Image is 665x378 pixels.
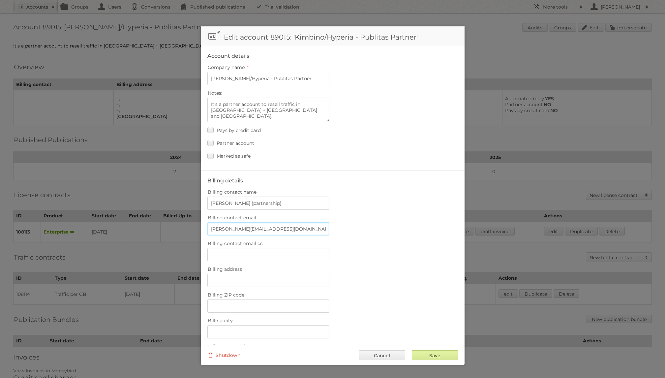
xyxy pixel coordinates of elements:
h1: Edit account 89015: 'Kimbino/Hyperia - Publitas Partner' [201,26,465,46]
span: Billing city [208,318,233,324]
span: Marked as safe [217,153,251,159]
span: Billing country [208,343,242,349]
span: Pays by credit card [217,127,261,133]
span: Billing contact email [208,215,256,221]
a: Shutdown [207,350,241,360]
input: Save [412,350,458,360]
span: Billing contact name [208,189,257,195]
span: Company name: [208,64,246,70]
legend: Billing details [207,177,243,184]
legend: Account details [207,53,249,59]
span: Notes: [208,90,222,96]
span: Billing contact email cc [208,240,263,246]
textarea: It's a partner account to resell traffic in [GEOGRAPHIC_DATA] + [GEOGRAPHIC_DATA] and [GEOGRAPHIC... [207,98,329,122]
span: Partner account [217,140,254,146]
span: Billing address [208,266,242,272]
span: Billing ZIP code [208,292,244,298]
a: Cancel [359,350,405,360]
